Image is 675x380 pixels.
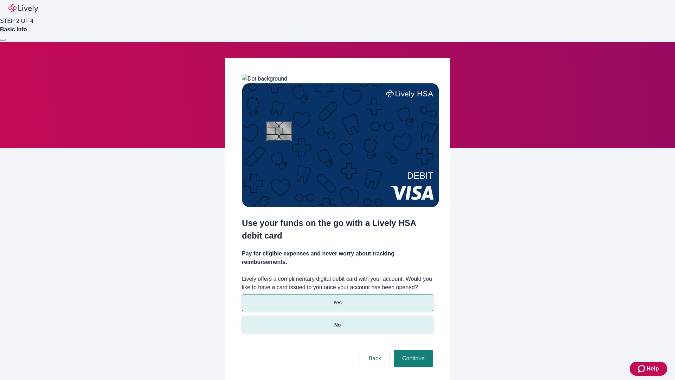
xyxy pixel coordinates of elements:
[242,217,433,242] h2: Use your funds on the go with a Lively HSA debit card
[242,75,287,83] img: Dot background
[242,294,433,311] button: Yes
[394,350,433,367] button: Continue
[360,350,390,367] button: Back
[630,362,667,376] button: Zendesk support iconHelp
[334,321,341,329] p: No
[242,249,433,266] h4: Pay for eligible expenses and never worry about tracking reimbursements.
[647,365,659,373] span: Help
[242,317,433,333] button: No
[242,275,433,292] label: Lively offers a complimentary digital debit card with your account. Would you like to have a card...
[333,299,342,306] p: Yes
[638,365,647,373] svg: Zendesk support icon
[8,4,38,13] img: Lively
[242,83,439,207] img: Debit card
